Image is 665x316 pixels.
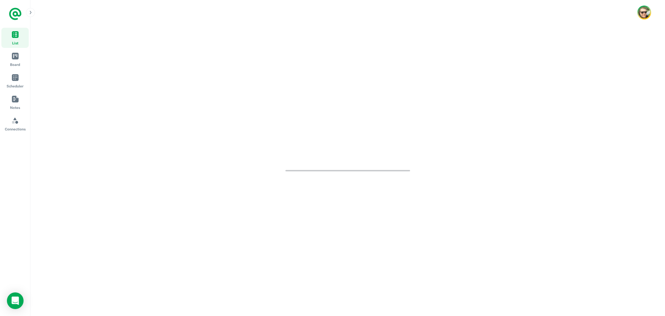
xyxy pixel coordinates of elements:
img: Karl Chaffey [638,7,650,18]
button: Account button [637,6,651,19]
span: Board [10,62,20,67]
div: Load Chat [7,292,24,309]
span: List [12,40,18,46]
a: Logo [8,7,22,21]
a: Notes [1,92,29,112]
a: Connections [1,114,29,134]
span: Notes [10,105,20,110]
span: Scheduler [7,83,24,89]
a: List [1,28,29,48]
span: Connections [5,126,26,132]
a: Scheduler [1,71,29,91]
a: Board [1,49,29,69]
